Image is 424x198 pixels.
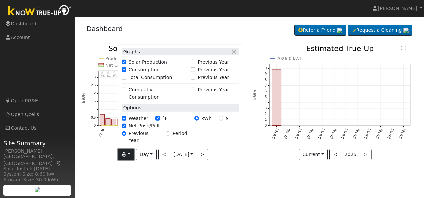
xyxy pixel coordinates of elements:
[197,149,208,160] button: >
[265,107,267,110] text: 3
[283,128,291,139] text: [DATE]
[201,115,212,122] label: kWh
[265,95,267,99] text: 5
[294,25,346,36] a: Refer a Friend
[219,116,223,121] input: $
[129,86,187,100] label: Cumulative Consumption
[352,128,360,139] text: [DATE]
[337,28,342,33] img: retrieve
[306,128,314,139] text: [DATE]
[162,115,167,122] label: °F
[155,116,160,121] input: °F
[3,165,71,172] div: Solar Install: [DATE]
[403,28,409,33] img: retrieve
[166,131,170,136] input: Period
[98,128,105,138] text: 12AM
[329,149,341,160] button: <
[56,161,62,166] a: Map
[111,119,116,126] rect: onclick=""
[91,116,96,119] text: 0.5
[271,128,279,139] text: [DATE]
[265,101,267,104] text: 4
[265,84,267,87] text: 7
[91,100,96,103] text: 1.5
[129,59,167,66] label: Solar Production
[94,92,96,95] text: 2
[173,130,187,137] label: Period
[100,75,106,78] p: 77°
[3,139,71,148] span: Site Summary
[94,124,96,127] text: 0
[378,6,417,11] span: [PERSON_NAME]
[122,124,126,128] input: Net Push/Pull
[170,149,197,160] button: [DATE]
[94,75,96,79] text: 3
[111,75,118,78] p: 73°
[129,130,159,144] label: Previous Year
[191,67,195,72] input: Previous Year
[107,125,108,126] circle: onclick=""
[122,131,126,136] input: Previous Year
[100,115,104,126] rect: onclick=""
[101,125,103,126] circle: onclick=""
[117,119,122,126] rect: onclick=""
[265,78,267,82] text: 8
[341,128,348,139] text: [DATE]
[5,4,75,19] img: Know True-Up
[265,89,267,93] text: 6
[129,66,160,73] label: Consumption
[122,104,141,111] label: Options
[348,25,412,36] a: Request a Cleaning
[3,153,71,167] div: [GEOGRAPHIC_DATA], [GEOGRAPHIC_DATA]
[194,116,199,121] input: kWh
[129,74,172,81] label: Total Consumption
[3,176,71,183] div: Storage Size: 30.0 kWh
[306,44,374,53] text: Estimated True-Up
[136,149,156,160] button: Day
[401,45,406,51] text: 
[122,88,126,92] input: Cumulative Consumption
[226,115,229,122] label: $
[263,67,267,70] text: 10
[265,118,267,122] text: 1
[122,75,126,80] input: Total Consumption
[198,59,229,66] label: Previous Year
[35,187,40,192] img: retrieve
[3,148,71,155] div: [PERSON_NAME]
[299,149,328,160] button: Current
[198,66,229,73] label: Previous Year
[122,116,126,121] input: Weather
[191,75,195,80] input: Previous Year
[276,56,302,61] text: 2026 0 kWh
[3,171,71,178] div: System Size: 8.60 kW
[122,48,140,55] label: Graphs
[113,71,116,75] i: 2AM - Clear
[94,108,96,111] text: 1
[398,128,406,139] text: [DATE]
[105,56,150,61] text: Production 20.8 kWh
[191,88,195,92] input: Previous Year
[329,128,337,139] text: [DATE]
[318,128,325,139] text: [DATE]
[122,60,126,64] input: Solar Production
[375,128,383,139] text: [DATE]
[129,115,148,122] label: Weather
[265,112,267,116] text: 2
[272,70,281,126] rect: onclick=""
[191,60,195,64] input: Previous Year
[129,122,159,129] label: Net Push/Pull
[82,93,86,103] text: kWh
[87,25,123,33] a: Dashboard
[341,149,360,160] button: 2025
[105,63,162,68] text: Net Consumption 4.7 kWh
[295,128,302,139] text: [DATE]
[107,71,110,75] i: 1AM - Clear
[91,84,96,87] text: 2.5
[105,75,112,78] p: 74°
[253,90,257,100] text: kWh
[113,125,114,126] circle: onclick=""
[265,124,267,127] text: 0
[198,74,229,81] label: Previous Year
[198,86,229,93] label: Previous Year
[265,72,267,76] text: 9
